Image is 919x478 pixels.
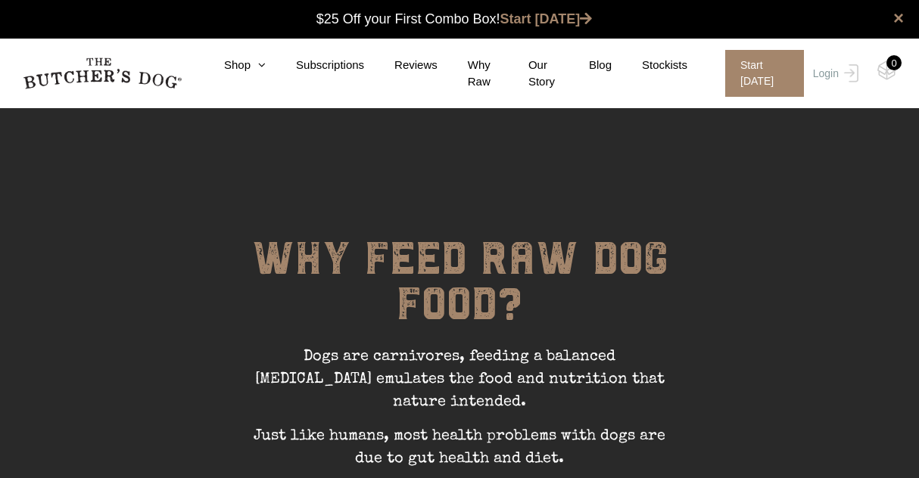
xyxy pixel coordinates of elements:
[266,57,364,74] a: Subscriptions
[886,55,902,70] div: 0
[438,57,498,91] a: Why Raw
[559,57,612,74] a: Blog
[194,57,266,74] a: Shop
[893,9,904,27] a: close
[500,11,593,26] a: Start [DATE]
[364,57,438,74] a: Reviews
[725,50,804,97] span: Start [DATE]
[498,57,559,91] a: Our Story
[612,57,687,74] a: Stockists
[809,50,858,97] a: Login
[710,50,809,97] a: Start [DATE]
[232,236,687,346] h1: WHY FEED RAW DOG FOOD?
[877,61,896,80] img: TBD_Cart-Empty.png
[232,346,687,425] p: Dogs are carnivores, feeding a balanced [MEDICAL_DATA] emulates the food and nutrition that natur...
